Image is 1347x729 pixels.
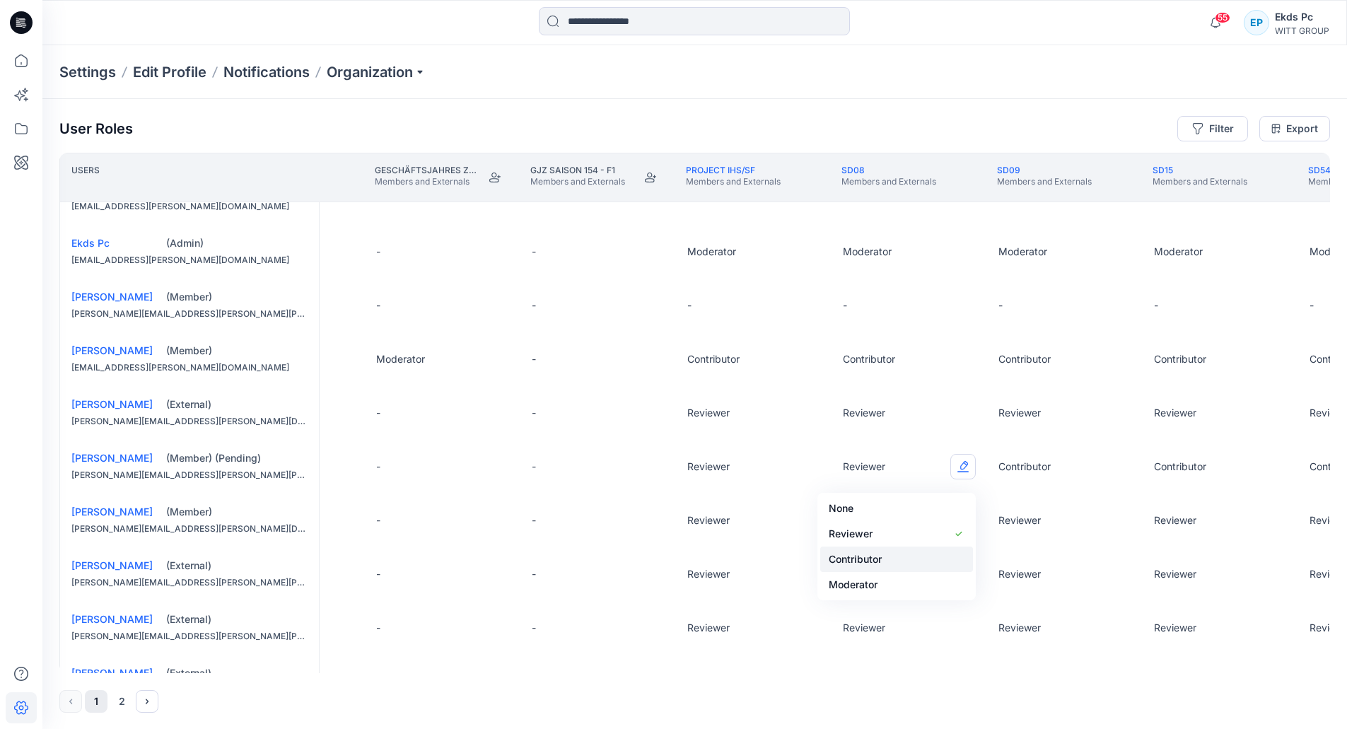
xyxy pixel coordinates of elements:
[950,454,976,479] button: Edit Role
[1154,513,1196,527] p: Reviewer
[532,245,536,259] p: -
[71,237,110,249] a: Ekds Pc
[530,165,625,176] p: GJZ Saison 154 - F1
[59,62,116,82] p: Settings
[820,572,973,597] button: Moderator
[71,414,308,428] div: [PERSON_NAME][EMAIL_ADDRESS][PERSON_NAME][DOMAIN_NAME]
[687,621,730,635] p: Reviewer
[841,165,865,175] a: SD08
[820,521,973,547] button: Reviewer
[71,613,153,625] a: [PERSON_NAME]
[998,352,1051,366] p: Contributor
[530,176,625,187] p: Members and Externals
[843,621,885,635] p: Reviewer
[687,298,692,313] p: -
[820,547,973,572] button: Contributor
[687,245,736,259] p: Moderator
[59,120,133,137] p: User Roles
[375,165,477,176] p: Geschäftsjahres Ziel F1 S.154
[71,506,153,518] a: [PERSON_NAME]
[998,245,1047,259] p: Moderator
[71,522,308,536] div: [PERSON_NAME][EMAIL_ADDRESS][PERSON_NAME][DOMAIN_NAME]
[376,298,380,313] p: -
[71,253,308,267] div: [EMAIL_ADDRESS][PERSON_NAME][DOMAIN_NAME]
[166,666,308,680] div: (External)
[1177,116,1248,141] button: Filter
[376,513,380,527] p: -
[1310,298,1314,313] p: -
[1244,10,1269,35] div: EP
[110,690,133,713] button: 2
[376,406,380,420] p: -
[843,298,847,313] p: -
[223,62,310,82] a: Notifications
[997,165,1020,175] a: SD09
[1275,8,1329,25] div: Ekds Pc
[375,176,477,187] p: Members and Externals
[532,352,536,366] p: -
[820,496,973,521] button: None
[71,165,100,190] p: Users
[998,406,1041,420] p: Reviewer
[1153,165,1173,175] a: SD15
[687,352,740,366] p: Contributor
[638,165,663,190] button: Join
[1154,621,1196,635] p: Reviewer
[376,460,380,474] p: -
[71,291,153,303] a: [PERSON_NAME]
[687,460,730,474] p: Reviewer
[686,176,781,187] p: Members and Externals
[166,344,308,358] div: (Member)
[1154,352,1206,366] p: Contributor
[1215,12,1230,23] span: 55
[1275,25,1329,36] div: WITT GROUP
[482,165,508,190] button: Join
[166,236,308,250] div: (Admin)
[532,513,536,527] p: -
[998,513,1041,527] p: Reviewer
[166,505,308,519] div: (Member)
[1154,460,1206,474] p: Contributor
[376,352,425,366] p: Moderator
[1308,165,1331,175] a: SD54
[71,199,308,214] div: [EMAIL_ADDRESS][PERSON_NAME][DOMAIN_NAME]
[841,176,936,187] p: Members and Externals
[998,567,1041,581] p: Reviewer
[687,406,730,420] p: Reviewer
[166,397,308,412] div: (External)
[843,352,895,366] p: Contributor
[71,576,308,590] div: [PERSON_NAME][EMAIL_ADDRESS][PERSON_NAME][PERSON_NAME][DOMAIN_NAME]
[133,62,206,82] a: Edit Profile
[71,398,153,410] a: [PERSON_NAME]
[998,460,1051,474] p: Contributor
[843,245,892,259] p: Moderator
[686,165,755,175] a: Project IHS/SF
[532,621,536,635] p: -
[532,567,536,581] p: -
[1154,406,1196,420] p: Reviewer
[1259,116,1330,141] a: Export
[1154,567,1196,581] p: Reviewer
[136,690,158,713] button: Next
[166,290,308,304] div: (Member)
[998,298,1003,313] p: -
[376,245,380,259] p: -
[166,559,308,573] div: (External)
[687,513,730,527] p: Reviewer
[1154,245,1203,259] p: Moderator
[687,567,730,581] p: Reviewer
[843,406,885,420] p: Reviewer
[376,621,380,635] p: -
[71,559,153,571] a: [PERSON_NAME]
[1153,176,1247,187] p: Members and Externals
[71,307,308,321] div: [PERSON_NAME][EMAIL_ADDRESS][PERSON_NAME][PERSON_NAME][DOMAIN_NAME]
[997,176,1092,187] p: Members and Externals
[376,567,380,581] p: -
[71,344,153,356] a: [PERSON_NAME]
[843,460,885,474] p: Reviewer
[532,460,536,474] p: -
[166,612,308,626] div: (External)
[71,361,308,375] div: [EMAIL_ADDRESS][PERSON_NAME][DOMAIN_NAME]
